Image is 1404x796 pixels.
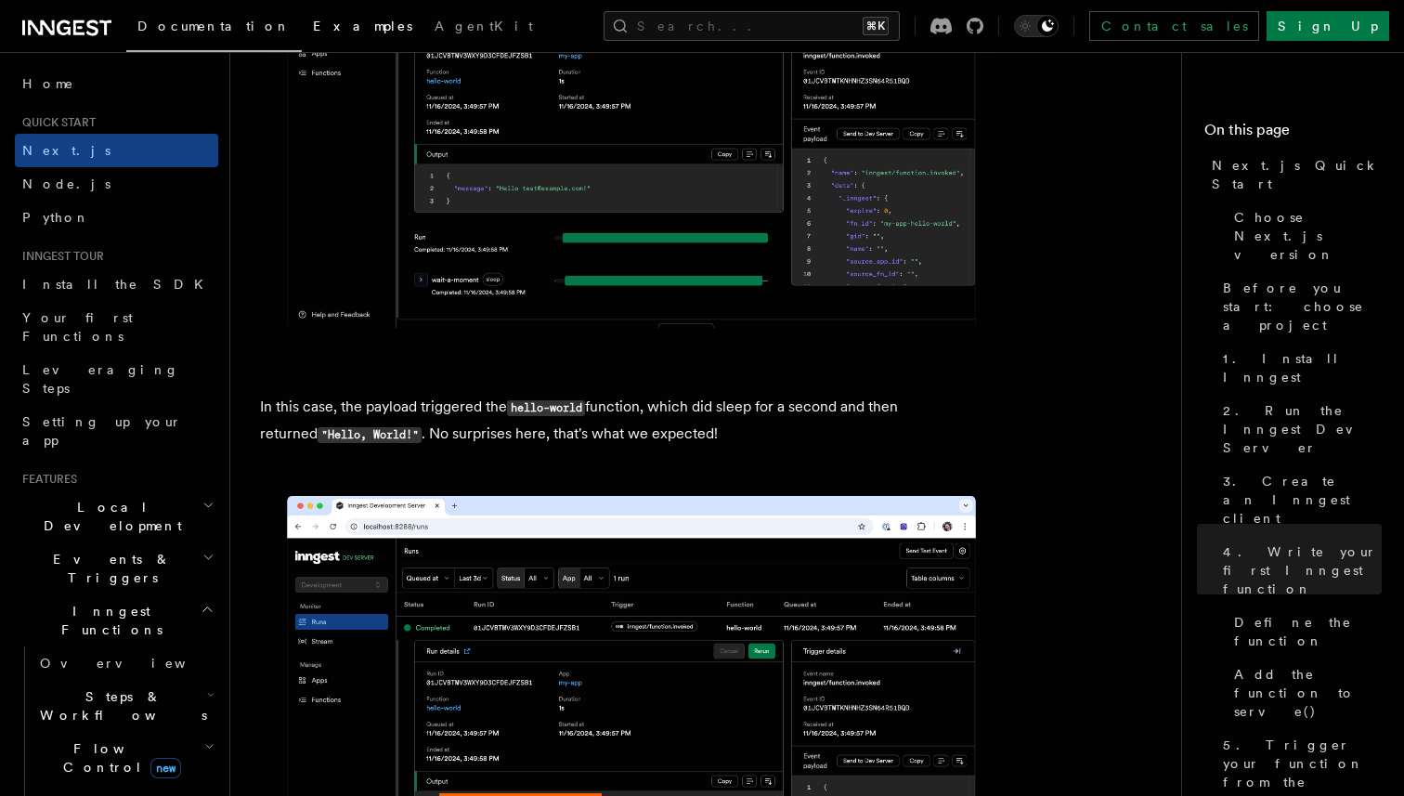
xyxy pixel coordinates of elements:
span: Flow Control [32,739,204,776]
a: Python [15,201,218,234]
code: hello-world [507,400,585,416]
button: Toggle dark mode [1014,15,1059,37]
a: Contact sales [1089,11,1259,41]
a: 2. Run the Inngest Dev Server [1215,394,1382,464]
span: Quick start [15,115,96,130]
span: Inngest tour [15,249,104,264]
button: Steps & Workflows [32,680,218,732]
span: Examples [313,19,412,33]
span: Overview [40,656,231,671]
span: Add the function to serve() [1234,665,1382,721]
a: AgentKit [423,6,544,50]
a: Home [15,67,218,100]
span: Steps & Workflows [32,687,207,724]
a: Add the function to serve() [1227,658,1382,728]
span: Events & Triggers [15,550,202,587]
button: Local Development [15,490,218,542]
code: "Hello, World!" [318,427,422,443]
span: Install the SDK [22,277,214,292]
span: Inngest Functions [15,602,201,639]
span: Python [22,210,90,225]
a: 3. Create an Inngest client [1215,464,1382,535]
a: Define the function [1227,606,1382,658]
span: 2. Run the Inngest Dev Server [1223,401,1382,457]
a: Next.js [15,134,218,167]
span: Setting up your app [22,414,182,448]
span: Your first Functions [22,310,133,344]
span: AgentKit [435,19,533,33]
a: Install the SDK [15,268,218,301]
span: Documentation [137,19,291,33]
span: 3. Create an Inngest client [1223,472,1382,528]
span: Next.js [22,143,110,158]
span: 4. Write your first Inngest function [1223,542,1382,598]
span: Features [15,472,77,487]
span: Leveraging Steps [22,362,179,396]
h4: On this page [1204,119,1382,149]
a: Leveraging Steps [15,353,218,405]
a: Sign Up [1267,11,1389,41]
a: Choose Next.js version [1227,201,1382,271]
button: Search...⌘K [604,11,900,41]
a: Setting up your app [15,405,218,457]
a: Node.js [15,167,218,201]
span: new [150,758,181,778]
span: Next.js Quick Start [1212,156,1382,193]
a: Examples [302,6,423,50]
a: Before you start: choose a project [1215,271,1382,342]
a: 4. Write your first Inngest function [1215,535,1382,606]
p: In this case, the payload triggered the function, which did sleep for a second and then returned ... [260,394,1003,448]
a: Next.js Quick Start [1204,149,1382,201]
span: 1. Install Inngest [1223,349,1382,386]
a: 1. Install Inngest [1215,342,1382,394]
button: Inngest Functions [15,594,218,646]
button: Flow Controlnew [32,732,218,784]
span: Node.js [22,176,110,191]
a: Overview [32,646,218,680]
a: Your first Functions [15,301,218,353]
span: Choose Next.js version [1234,208,1382,264]
a: Documentation [126,6,302,52]
span: Define the function [1234,613,1382,650]
span: Home [22,74,74,93]
kbd: ⌘K [863,17,889,35]
button: Events & Triggers [15,542,218,594]
span: Before you start: choose a project [1223,279,1382,334]
span: Local Development [15,498,202,535]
